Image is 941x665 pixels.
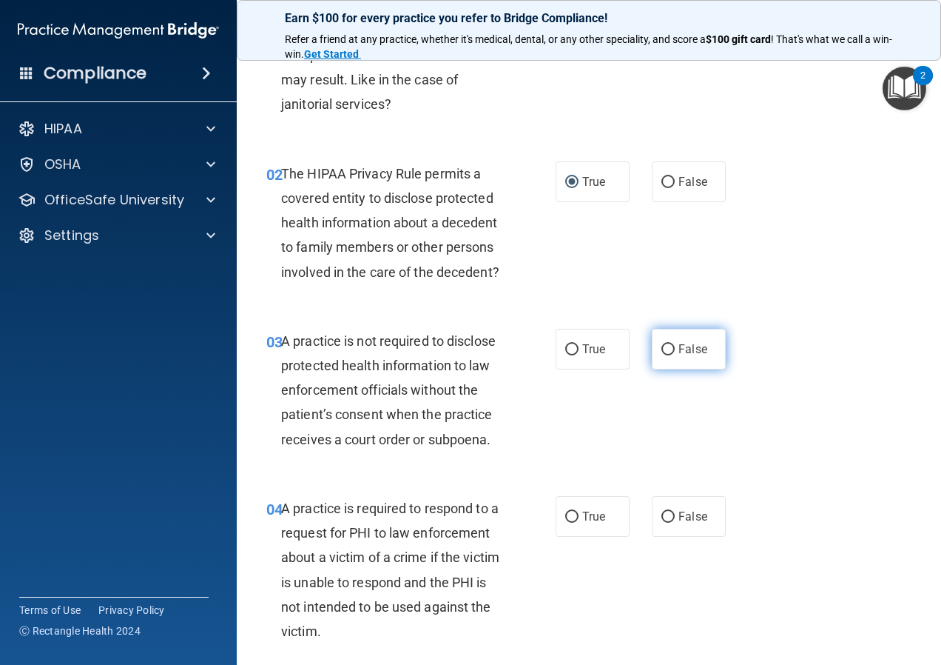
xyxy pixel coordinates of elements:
[678,342,707,356] span: False
[18,227,215,244] a: Settings
[19,624,141,638] span: Ⓒ Rectangle Health 2024
[920,76,925,95] div: 2
[883,67,926,110] button: Open Resource Center, 2 new notifications
[304,48,361,60] a: Get Started
[678,175,707,189] span: False
[661,344,675,355] input: False
[266,166,283,184] span: 02
[565,177,579,188] input: True
[285,11,893,25] p: Earn $100 for every practice you refer to Bridge Compliance!
[285,33,706,45] span: Refer a friend at any practice, whether it's medical, dental, or any other speciality, and score a
[44,191,184,209] p: OfficeSafe University
[281,333,496,447] span: A practice is not required to disclose protected health information to law enforcement officials ...
[18,191,215,209] a: OfficeSafe University
[18,156,215,173] a: OSHA
[565,512,579,523] input: True
[304,48,359,60] strong: Get Started
[661,512,675,523] input: False
[582,342,605,356] span: True
[44,156,81,173] p: OSHA
[19,603,81,618] a: Terms of Use
[18,16,219,45] img: PMB logo
[285,33,892,60] span: ! That's what we call a win-win.
[582,175,605,189] span: True
[565,344,579,355] input: True
[44,63,146,84] h4: Compliance
[44,120,82,138] p: HIPAA
[582,509,605,524] span: True
[281,166,499,280] span: The HIPAA Privacy Rule permits a covered entity to disclose protected health information about a ...
[44,227,99,244] p: Settings
[706,33,771,45] strong: $100 gift card
[98,603,165,618] a: Privacy Policy
[18,120,215,138] a: HIPAA
[281,501,499,639] span: A practice is required to respond to a request for PHI to law enforcement about a victim of a cri...
[678,509,707,524] span: False
[661,177,675,188] input: False
[266,333,283,351] span: 03
[266,501,283,518] span: 04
